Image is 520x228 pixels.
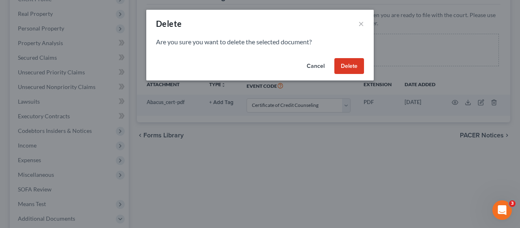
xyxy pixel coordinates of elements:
[300,58,331,74] button: Cancel
[509,200,516,207] span: 3
[492,200,512,220] iframe: Intercom live chat
[156,37,364,47] p: Are you sure you want to delete the selected document?
[334,58,364,74] button: Delete
[156,18,182,29] div: Delete
[358,19,364,28] button: ×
